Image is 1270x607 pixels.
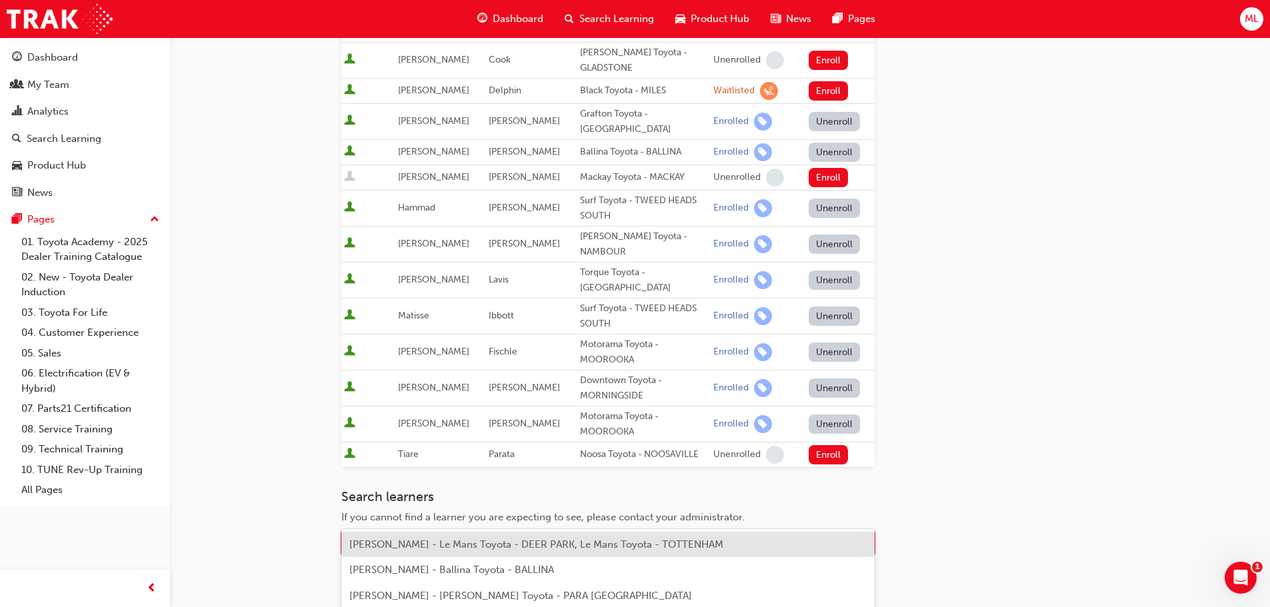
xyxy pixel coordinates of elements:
span: [PERSON_NAME] [489,146,560,157]
span: [PERSON_NAME] [398,274,469,285]
a: 05. Sales [16,343,165,364]
span: [PERSON_NAME] [398,171,469,183]
div: Motorama Toyota - MOOROOKA [580,337,708,367]
span: Search Learning [579,11,654,27]
span: Pages [848,11,875,27]
div: Product Hub [27,158,86,173]
span: learningRecordVerb_ENROLL-icon [754,143,772,161]
div: Mackay Toyota - MACKAY [580,170,708,185]
a: car-iconProduct Hub [665,5,760,33]
button: Unenroll [809,235,861,254]
a: Product Hub [5,153,165,178]
span: ML [1245,11,1259,27]
span: car-icon [675,11,685,27]
span: chart-icon [12,106,22,118]
span: [PERSON_NAME] [489,238,560,249]
span: guage-icon [12,52,22,64]
div: Torque Toyota - [GEOGRAPHIC_DATA] [580,265,708,295]
button: Pages [5,207,165,232]
button: Enroll [809,51,849,70]
span: [PERSON_NAME] [398,85,469,96]
div: Noosa Toyota - NOOSAVILLE [580,447,708,462]
div: Enrolled [713,202,749,215]
div: Analytics [27,104,69,119]
span: User is inactive [344,171,355,184]
span: User is active [344,53,355,67]
button: DashboardMy TeamAnalyticsSearch LearningProduct HubNews [5,43,165,207]
a: 06. Electrification (EV & Hybrid) [16,363,165,398]
button: Unenroll [809,414,861,434]
button: Unenroll [809,342,861,362]
a: 02. New - Toyota Dealer Induction [16,267,165,303]
div: Black Toyota - MILES [580,83,708,99]
div: My Team [27,77,69,93]
span: learningRecordVerb_ENROLL-icon [754,379,772,397]
span: User is active [344,345,355,358]
a: My Team [5,73,165,97]
span: [PERSON_NAME] [489,418,560,429]
div: Motorama Toyota - MOOROOKA [580,409,708,439]
span: User is active [344,201,355,215]
span: guage-icon [477,11,487,27]
div: [PERSON_NAME] Toyota - NAMBOUR [580,229,708,259]
a: news-iconNews [760,5,822,33]
div: Enrolled [713,310,749,322]
div: Enrolled [713,418,749,430]
span: [PERSON_NAME] - [PERSON_NAME] Toyota - PARA [GEOGRAPHIC_DATA] [349,590,692,602]
span: User is active [344,381,355,394]
span: Fischle [489,346,517,357]
span: [PERSON_NAME] [398,238,469,249]
span: news-icon [771,11,781,27]
button: Unenroll [809,143,861,162]
div: Surf Toyota - TWEED HEADS SOUTH [580,301,708,331]
span: learningRecordVerb_ENROLL-icon [754,113,772,131]
div: Dashboard [27,50,78,65]
button: Unenroll [809,306,861,326]
span: Lavis [489,274,509,285]
span: 1 [1252,562,1263,572]
span: [PERSON_NAME] - Ballina Toyota - BALLINA [349,564,554,576]
span: prev-icon [147,580,157,597]
span: Ibbott [489,310,514,321]
div: [PERSON_NAME] Toyota - GLADSTONE [580,45,708,75]
span: [PERSON_NAME] [398,418,469,429]
div: Enrolled [713,382,749,394]
span: pages-icon [12,214,22,226]
div: Pages [27,212,55,227]
span: User is active [344,417,355,430]
button: Unenroll [809,112,861,131]
button: Enroll [809,168,849,187]
span: Cook [489,54,511,65]
span: Matisse [398,310,429,321]
span: Hammad [398,202,435,213]
a: All Pages [16,480,165,500]
div: Waitlisted [713,85,755,97]
span: Delphin [489,85,521,96]
span: learningRecordVerb_WAITLIST-icon [760,82,778,100]
a: 07. Parts21 Certification [16,398,165,419]
a: search-iconSearch Learning [554,5,665,33]
span: User is active [344,237,355,251]
div: Unenrolled [713,448,761,461]
span: [PERSON_NAME] [398,115,469,127]
a: 01. Toyota Academy - 2025 Dealer Training Catalogue [16,232,165,267]
div: Ballina Toyota - BALLINA [580,145,708,160]
a: 09. Technical Training [16,439,165,460]
span: learningRecordVerb_ENROLL-icon [754,271,772,289]
a: Search Learning [5,127,165,151]
div: News [27,185,53,201]
span: learningRecordVerb_ENROLL-icon [754,415,772,433]
a: Trak [7,4,113,34]
span: [PERSON_NAME] [489,115,560,127]
button: Unenroll [809,378,861,398]
span: Dashboard [493,11,543,27]
span: Parata [489,448,515,460]
span: [PERSON_NAME] [489,202,560,213]
span: Tiare [398,448,419,460]
a: Dashboard [5,45,165,70]
a: 03. Toyota For Life [16,303,165,323]
span: learningRecordVerb_ENROLL-icon [754,307,772,325]
div: Enrolled [713,146,749,159]
span: [PERSON_NAME] [489,382,560,393]
span: User is active [344,448,355,461]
